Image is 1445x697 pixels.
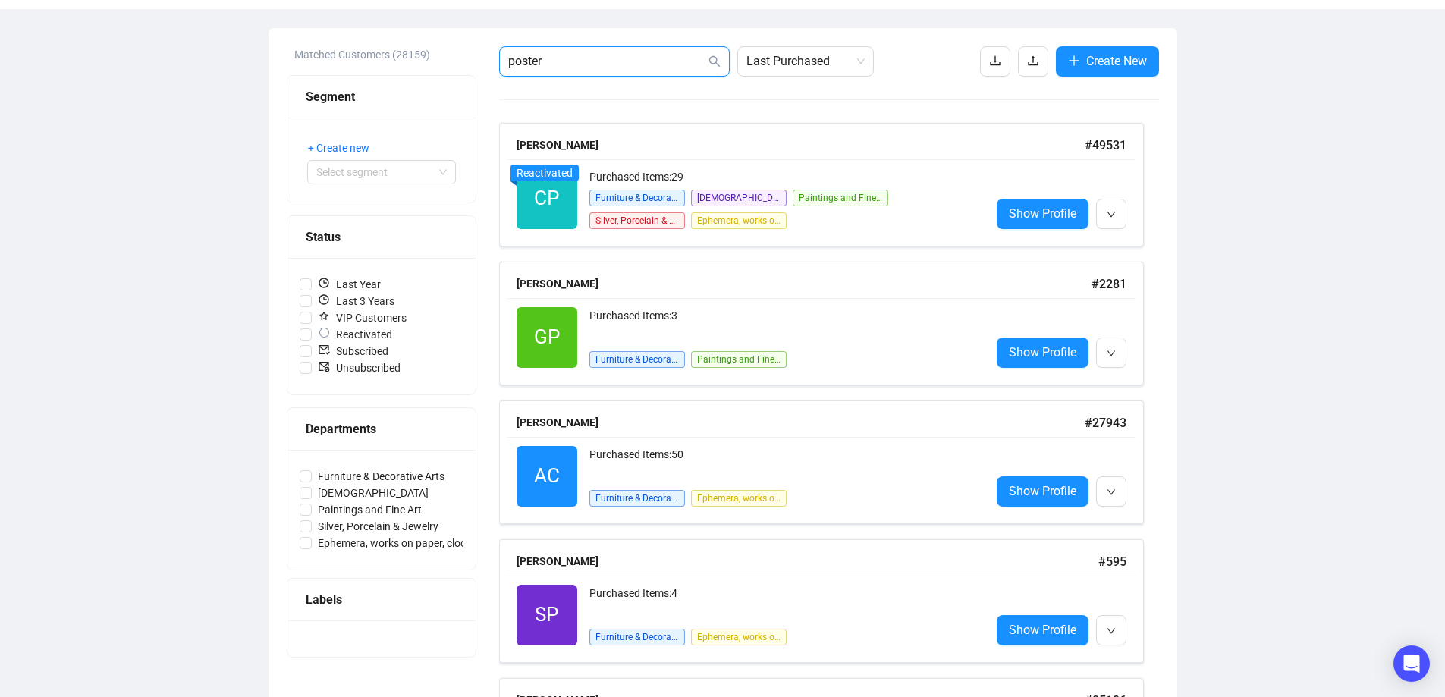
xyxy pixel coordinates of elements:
div: Status [306,228,457,246]
span: Furniture & Decorative Arts [589,351,685,368]
span: down [1107,210,1116,219]
span: Paintings and Fine Art [691,351,787,368]
span: VIP Customers [312,309,413,326]
span: search [708,55,721,68]
span: down [1107,349,1116,358]
a: [PERSON_NAME]#595SPPurchased Items:4Furniture & Decorative ArtsEphemera, works on paper, clocks, ... [499,539,1159,663]
span: upload [1027,55,1039,67]
span: Last Year [312,276,387,293]
span: Reactivated [517,167,573,179]
button: Create New [1056,46,1159,77]
span: Ephemera, works on paper, clocks, etc. [312,535,504,551]
div: Labels [306,590,457,609]
span: Silver, Porcelain & Jewelry [589,212,685,229]
input: Search Customer... [508,52,705,71]
a: [PERSON_NAME]#27943ACPurchased Items:50Furniture & Decorative ArtsEphemera, works on paper, clock... [499,400,1159,524]
div: Departments [306,419,457,438]
span: Paintings and Fine Art [312,501,428,518]
a: [PERSON_NAME]#49531CPReactivatedPurchased Items:29Furniture & Decorative Arts[DEMOGRAPHIC_DATA]Pa... [499,123,1159,246]
div: Purchased Items: 4 [589,585,979,615]
span: Show Profile [1009,343,1076,362]
a: Show Profile [997,476,1088,507]
span: Furniture & Decorative Arts [312,468,451,485]
span: download [989,55,1001,67]
button: + Create new [307,136,382,160]
span: + Create new [308,140,369,156]
span: Unsubscribed [312,359,407,376]
div: [PERSON_NAME] [517,275,1092,292]
span: GP [534,322,560,353]
span: Show Profile [1009,204,1076,223]
span: [DEMOGRAPHIC_DATA] [691,190,787,206]
div: Purchased Items: 50 [589,446,979,476]
span: Reactivated [312,326,398,343]
div: Matched Customers (28159) [294,46,476,63]
a: Show Profile [997,199,1088,229]
div: [PERSON_NAME] [517,137,1085,153]
span: CP [534,183,559,214]
a: [PERSON_NAME]#2281GPPurchased Items:3Furniture & Decorative ArtsPaintings and Fine ArtShow Profile [499,262,1159,385]
span: Subscribed [312,343,394,359]
span: Silver, Porcelain & Jewelry [312,518,444,535]
span: Furniture & Decorative Arts [589,190,685,206]
div: Purchased Items: 29 [589,168,979,187]
span: Show Profile [1009,482,1076,501]
span: # 595 [1098,554,1126,569]
span: down [1107,488,1116,497]
span: [DEMOGRAPHIC_DATA] [312,485,435,501]
span: Furniture & Decorative Arts [589,490,685,507]
span: Ephemera, works on paper, clocks, etc. [691,212,787,229]
span: plus [1068,55,1080,67]
span: AC [534,460,560,491]
span: Furniture & Decorative Arts [589,629,685,645]
div: Purchased Items: 3 [589,307,979,338]
span: down [1107,626,1116,636]
span: Show Profile [1009,620,1076,639]
div: Open Intercom Messenger [1393,645,1430,682]
span: # 27943 [1085,416,1126,430]
span: Last Purchased [746,47,865,76]
span: # 2281 [1092,277,1126,291]
span: Create New [1086,52,1147,71]
a: Show Profile [997,615,1088,645]
span: Ephemera, works on paper, clocks, etc. [691,629,787,645]
span: Paintings and Fine Art [793,190,888,206]
div: Segment [306,87,457,106]
a: Show Profile [997,338,1088,368]
span: Last 3 Years [312,293,401,309]
span: # 49531 [1085,138,1126,152]
div: [PERSON_NAME] [517,414,1085,431]
span: SP [535,599,558,630]
span: Ephemera, works on paper, clocks, etc. [691,490,787,507]
div: [PERSON_NAME] [517,553,1098,570]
